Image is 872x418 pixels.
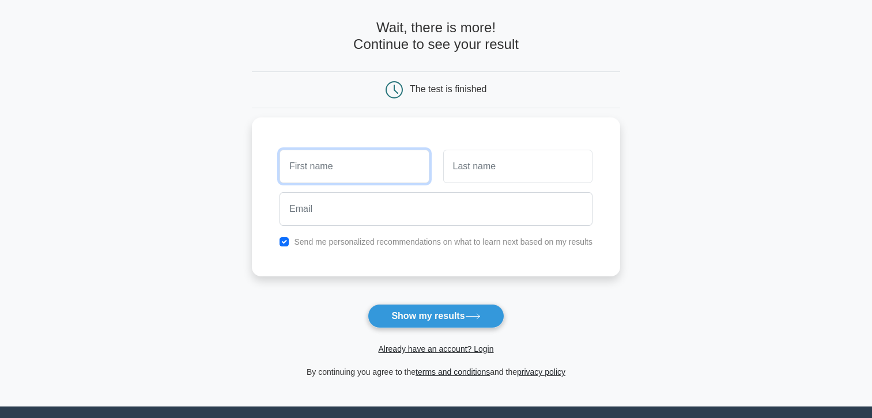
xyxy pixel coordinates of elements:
[294,237,592,246] label: Send me personalized recommendations on what to learn next based on my results
[443,150,592,183] input: Last name
[280,150,429,183] input: First name
[280,192,592,226] input: Email
[378,344,493,354] a: Already have an account? Login
[252,20,620,53] h4: Wait, there is more! Continue to see your result
[416,367,490,377] a: terms and conditions
[368,304,504,328] button: Show my results
[245,365,627,379] div: By continuing you agree to the and the
[517,367,565,377] a: privacy policy
[410,84,486,94] div: The test is finished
